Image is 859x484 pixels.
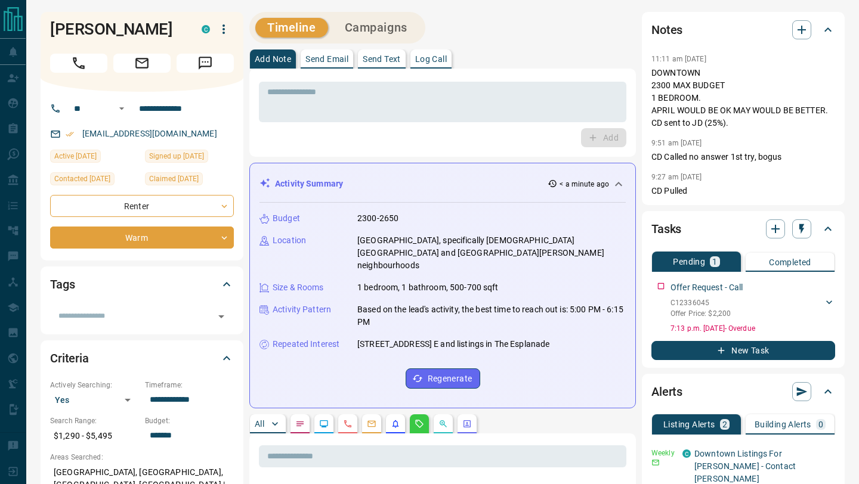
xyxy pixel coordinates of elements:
div: Warm [50,227,234,249]
div: condos.ca [202,25,210,33]
svg: Email Verified [66,130,74,138]
p: Areas Searched: [50,452,234,463]
p: [GEOGRAPHIC_DATA], specifically [DEMOGRAPHIC_DATA][GEOGRAPHIC_DATA] and [GEOGRAPHIC_DATA][PERSON_... [357,234,626,272]
div: Tags [50,270,234,299]
h2: Criteria [50,349,89,368]
p: Add Note [255,55,291,63]
span: Email [113,54,171,73]
h2: Notes [651,20,682,39]
div: Wed Mar 19 2025 [50,172,139,189]
p: 9:51 am [DATE] [651,139,702,147]
svg: Lead Browsing Activity [319,419,329,429]
button: Campaigns [333,18,419,38]
p: CD Called no answer 1st try, bogus [651,151,835,163]
span: Message [177,54,234,73]
p: $1,290 - $5,495 [50,426,139,446]
p: Completed [769,258,811,266]
p: 11:11 am [DATE] [651,55,706,63]
div: Tue Aug 12 2025 [50,150,139,166]
p: Location [273,234,306,247]
p: Actively Searching: [50,380,139,390]
div: Tasks [651,215,835,243]
div: C12336045Offer Price: $2,200 [670,295,835,321]
div: Alerts [651,377,835,406]
p: 2 [722,420,727,429]
p: Listing Alerts [663,420,715,429]
span: Signed up [DATE] [149,150,204,162]
p: 9:27 am [DATE] [651,173,702,181]
p: 1 bedroom, 1 bathroom, 500-700 sqft [357,281,499,294]
p: Weekly [651,448,675,458]
span: Claimed [DATE] [149,173,199,185]
p: [STREET_ADDRESS] E and listings in The Esplanade [357,338,549,350]
p: Size & Rooms [273,281,324,294]
p: Send Text [363,55,401,63]
p: 2300-2650 [357,212,398,225]
p: Activity Pattern [273,303,331,316]
div: Tue Mar 18 2025 [145,150,234,166]
svg: Agent Actions [462,419,472,429]
p: DOWNTOWN 2300 MAX BUDGET 1 BEDROOM. APRIL WOULD BE OK MAY WOULD BE BETTER. CD sent to JD (25%). [651,67,835,129]
p: Based on the lead's activity, the best time to reach out is: 5:00 PM - 6:15 PM [357,303,626,328]
p: Log Call [415,55,447,63]
p: Search Range: [50,415,139,426]
p: Repeated Interest [273,338,339,350]
p: Timeframe: [145,380,234,390]
div: Activity Summary< a minute ago [259,173,626,195]
button: New Task [651,341,835,360]
p: All [255,420,264,428]
button: Open [115,101,129,116]
svg: Listing Alerts [391,419,400,429]
p: Send Email [305,55,348,63]
h1: [PERSON_NAME] [50,20,184,39]
p: 1 [712,257,717,266]
div: Notes [651,15,835,44]
div: Yes [50,390,139,409]
svg: Email [651,458,660,467]
p: 7:13 p.m. [DATE] - Overdue [670,323,835,334]
div: Criteria [50,344,234,373]
div: Thu Mar 20 2025 [145,172,234,189]
p: < a minute ago [560,179,609,190]
p: Budget: [145,415,234,426]
svg: Requests [415,419,424,429]
h2: Alerts [651,382,682,401]
h2: Tasks [651,219,681,238]
p: Offer Request - Call [670,281,743,294]
a: Downtown Listings For [PERSON_NAME] - Contact [PERSON_NAME] [694,449,796,483]
span: Active [DATE] [54,150,97,162]
p: Building Alerts [755,420,811,429]
p: Activity Summary [275,178,343,190]
p: 0 [818,420,823,429]
p: Pending [673,257,705,266]
p: CD Pulled [651,185,835,197]
h2: Tags [50,275,75,294]
button: Regenerate [406,368,480,389]
button: Timeline [255,18,328,38]
svg: Emails [367,419,376,429]
svg: Calls [343,419,353,429]
span: Call [50,54,107,73]
a: [EMAIL_ADDRESS][DOMAIN_NAME] [82,129,217,138]
p: C12336045 [670,297,731,308]
span: Contacted [DATE] [54,173,110,185]
div: Renter [50,195,234,217]
svg: Notes [295,419,305,429]
p: Offer Price: $2,200 [670,308,731,319]
div: condos.ca [682,449,691,458]
button: Open [213,308,230,325]
svg: Opportunities [438,419,448,429]
p: Budget [273,212,300,225]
